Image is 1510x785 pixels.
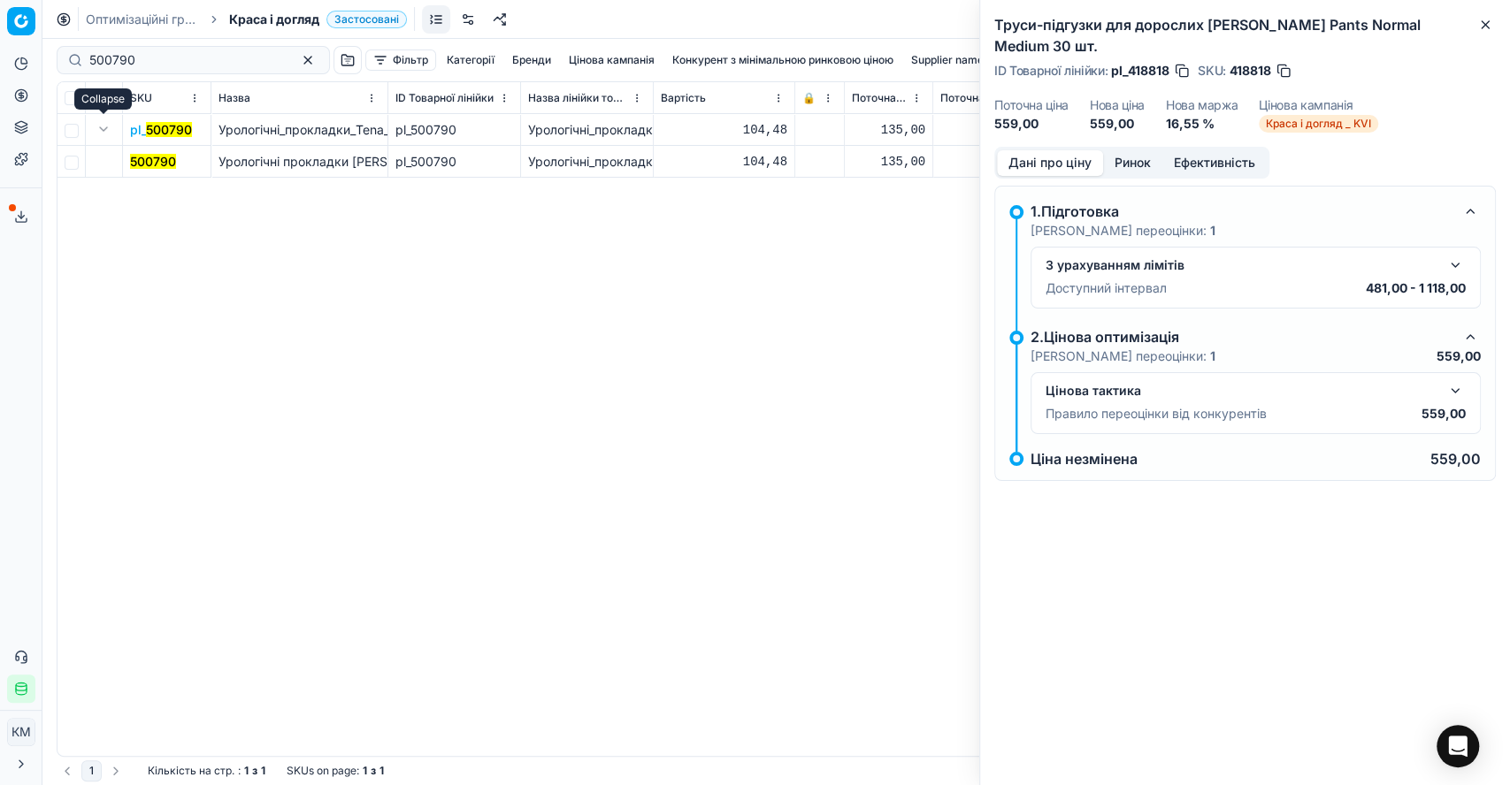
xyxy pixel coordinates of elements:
[994,115,1069,133] dd: 559,00
[105,760,126,781] button: Go to next page
[365,50,436,71] button: Фільтр
[57,760,126,781] nav: pagination
[57,760,78,781] button: Go to previous page
[395,121,513,139] div: pl_500790
[1230,62,1271,80] span: 418818
[7,718,35,746] button: КM
[148,764,234,778] span: Кількість на стр.
[997,150,1103,176] button: Дані про ціну
[1031,201,1453,222] div: 1.Підготовка
[940,91,1040,105] span: Поточна промо ціна
[661,121,787,139] div: 104,48
[1437,347,1481,365] p: 559,00
[130,121,192,139] span: pl_
[93,118,114,140] button: Expand
[146,122,192,137] mark: 500790
[218,154,699,169] span: Урологічні прокладки [PERSON_NAME] [DEMOGRAPHIC_DATA] Slim Extra 20 шт.
[661,153,787,171] div: 104,48
[852,121,925,139] div: 135,00
[395,91,494,105] span: ID Товарної лінійки
[229,11,407,28] span: Краса і доглядЗастосовані
[1210,348,1215,363] strong: 1
[665,50,901,71] button: Конкурент з мінімальною ринковою ціною
[1090,99,1145,111] dt: Нова ціна
[505,50,558,71] button: Бренди
[904,50,991,71] button: Supplier name
[8,719,34,745] span: КM
[130,154,176,169] mark: 500790
[1259,115,1378,133] span: Краса і догляд _ KVI
[994,14,1496,57] h2: Труси-підгузки для дорослих [PERSON_NAME] Pants Normal Medium 30 шт.
[1046,382,1437,400] div: Цінова тактика
[130,121,192,139] button: pl_500790
[1198,65,1226,77] span: SKU :
[1031,452,1138,466] p: Ціна незмінена
[1031,326,1453,347] div: 2.Цінова оптимізація
[86,11,407,28] nav: breadcrumb
[86,11,199,28] a: Оптимізаційні групи
[81,760,102,781] button: 1
[89,51,283,69] input: Пошук по SKU або назві
[1031,347,1215,365] p: [PERSON_NAME] переоцінки:
[218,91,250,105] span: Назва
[1031,222,1215,240] p: [PERSON_NAME] переоцінки:
[661,91,706,105] span: Вартість
[1437,725,1479,767] div: Open Intercom Messenger
[852,153,925,171] div: 135,00
[1166,99,1238,111] dt: Нова маржа
[940,121,1058,139] div: 135,00
[528,91,628,105] span: Назва лінійки товарів
[93,88,114,109] button: Expand all
[994,99,1069,111] dt: Поточна ціна
[74,88,132,110] div: Collapse
[130,153,176,171] button: 500790
[130,91,152,105] span: SKU
[1046,279,1167,297] p: Доступний інтервал
[528,121,646,139] div: Урологічні_прокладки_Tena_[DEMOGRAPHIC_DATA]_Slim_Extra_20_шт.
[261,764,265,778] strong: 1
[218,122,637,137] span: Урологічні_прокладки_Tena_[DEMOGRAPHIC_DATA]_Slim_Extra_20_шт.
[1162,150,1267,176] button: Ефективність
[1046,256,1437,274] div: З урахуванням лімітів
[252,764,257,778] strong: з
[1259,99,1378,111] dt: Цінова кампанія
[440,50,502,71] button: Категорії
[528,153,646,171] div: Урологічні_прокладки_Tena_[DEMOGRAPHIC_DATA]_Slim_Extra_20_шт.
[562,50,662,71] button: Цінова кампанія
[1430,452,1481,466] p: 559,00
[1422,405,1466,423] p: 559,00
[244,764,249,778] strong: 1
[287,764,359,778] span: SKUs on page :
[326,11,407,28] span: Застосовані
[371,764,376,778] strong: з
[148,764,265,778] div: :
[1210,223,1215,238] strong: 1
[852,91,908,105] span: Поточна ціна
[802,91,816,105] span: 🔒
[379,764,384,778] strong: 1
[1366,279,1466,297] p: 481,00 - 1 118,00
[994,65,1108,77] span: ID Товарної лінійки :
[395,153,513,171] div: pl_500790
[1090,115,1145,133] dd: 559,00
[1046,405,1267,423] p: Правило переоцінки від конкурентів
[1111,62,1169,80] span: pl_418818
[229,11,319,28] span: Краса і догляд
[1103,150,1162,176] button: Ринок
[1166,115,1238,133] dd: 16,55 %
[363,764,367,778] strong: 1
[940,153,1058,171] div: 135,00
